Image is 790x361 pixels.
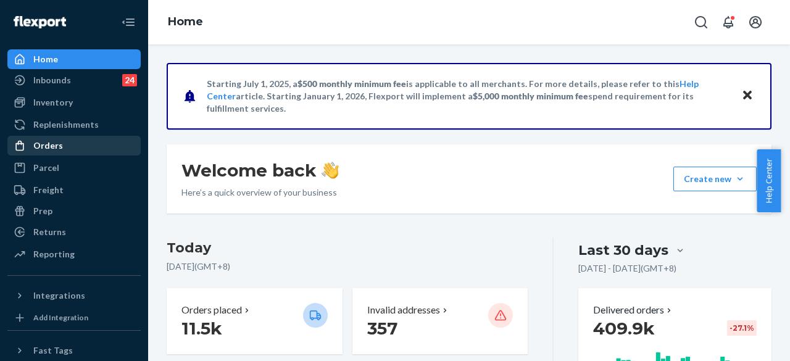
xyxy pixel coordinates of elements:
[33,226,66,238] div: Returns
[14,16,66,28] img: Flexport logo
[181,318,222,339] span: 11.5k
[7,49,141,69] a: Home
[757,149,781,212] button: Help Center
[167,238,528,258] h3: Today
[7,93,141,112] a: Inventory
[716,10,741,35] button: Open notifications
[593,318,655,339] span: 409.9k
[181,159,339,181] h1: Welcome back
[593,303,674,317] button: Delivered orders
[673,167,757,191] button: Create new
[122,74,137,86] div: 24
[33,205,52,217] div: Prep
[7,70,141,90] a: Inbounds24
[7,310,141,325] a: Add Integration
[727,320,757,336] div: -27.1 %
[116,10,141,35] button: Close Navigation
[473,91,588,101] span: $5,000 monthly minimum fee
[578,241,668,260] div: Last 30 days
[167,288,343,354] button: Orders placed 11.5k
[168,15,203,28] a: Home
[7,180,141,200] a: Freight
[7,222,141,242] a: Returns
[578,262,676,275] p: [DATE] - [DATE] ( GMT+8 )
[33,184,64,196] div: Freight
[33,118,99,131] div: Replenishments
[7,158,141,178] a: Parcel
[743,10,768,35] button: Open account menu
[7,341,141,360] button: Fast Tags
[158,4,213,40] ol: breadcrumbs
[689,10,713,35] button: Open Search Box
[352,288,528,354] button: Invalid addresses 357
[167,260,528,273] p: [DATE] ( GMT+8 )
[7,286,141,305] button: Integrations
[367,303,440,317] p: Invalid addresses
[367,318,397,339] span: 357
[7,136,141,156] a: Orders
[322,162,339,179] img: hand-wave emoji
[7,201,141,221] a: Prep
[7,244,141,264] a: Reporting
[207,78,730,115] p: Starting July 1, 2025, a is applicable to all merchants. For more details, please refer to this a...
[33,53,58,65] div: Home
[33,248,75,260] div: Reporting
[181,303,242,317] p: Orders placed
[7,115,141,135] a: Replenishments
[739,87,755,105] button: Close
[33,96,73,109] div: Inventory
[33,74,71,86] div: Inbounds
[33,289,85,302] div: Integrations
[33,344,73,357] div: Fast Tags
[181,186,339,199] p: Here’s a quick overview of your business
[33,139,63,152] div: Orders
[297,78,406,89] span: $500 monthly minimum fee
[33,162,59,174] div: Parcel
[33,312,88,323] div: Add Integration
